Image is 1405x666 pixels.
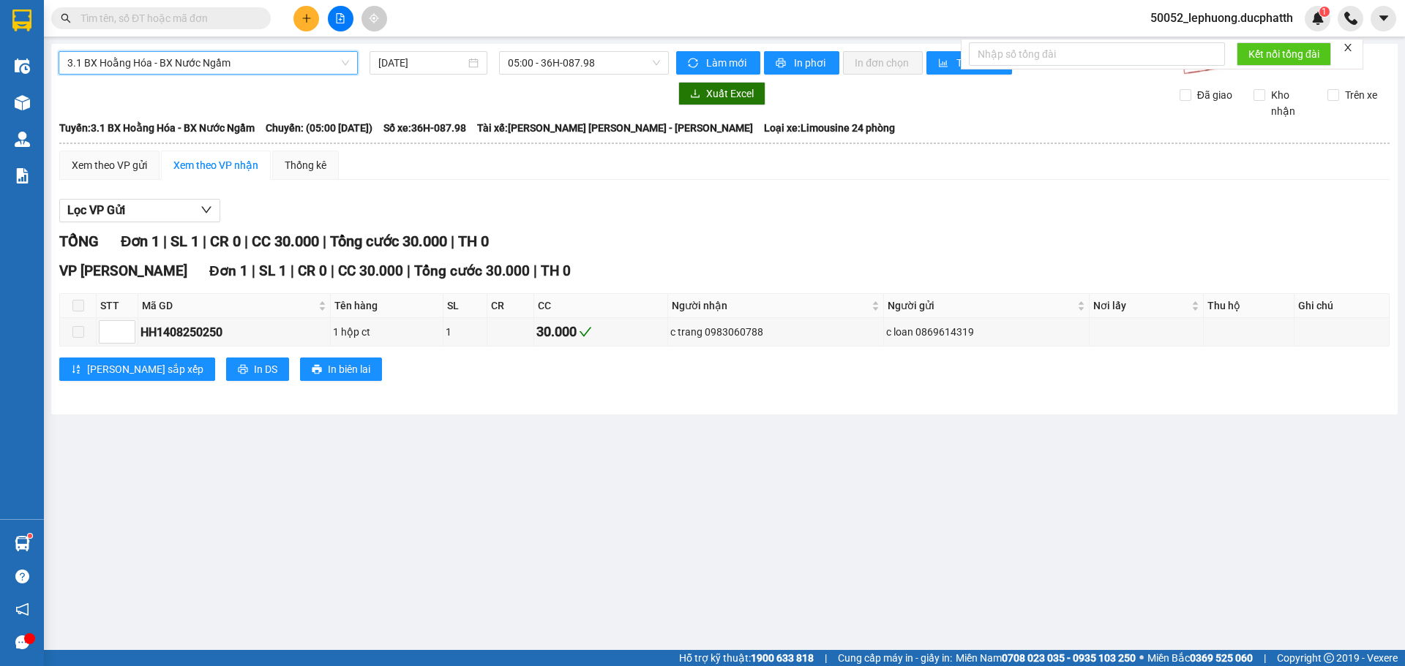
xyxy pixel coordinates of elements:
span: TH 0 [541,262,571,279]
span: Loại xe: Limousine 24 phòng [764,120,895,136]
span: Đã giao [1191,87,1238,103]
span: SL 1 [171,232,199,250]
div: c loan 0869614319 [886,324,1086,340]
span: download [690,88,700,100]
span: sync [688,58,700,69]
button: printerIn biên lai [300,357,382,381]
span: notification [15,602,29,616]
th: CR [487,294,534,318]
span: bar-chart [938,58,951,69]
input: Tìm tên, số ĐT hoặc mã đơn [80,10,253,26]
th: STT [97,294,138,318]
span: Lọc VP Gửi [67,201,125,219]
span: Chuyến: (05:00 [DATE]) [266,120,372,136]
span: | [1264,650,1266,666]
span: Đơn 1 [121,232,160,250]
div: 1 [446,324,484,340]
span: Hỗ trợ kỹ thuật: [679,650,814,666]
span: ⚪️ [1139,655,1144,661]
span: Mã GD [142,298,315,314]
span: search [61,13,71,23]
button: plus [293,6,319,31]
span: message [15,635,29,649]
div: c trang 0983060788 [670,324,882,340]
span: VP [PERSON_NAME] [59,262,187,279]
span: aim [369,13,379,23]
button: downloadXuất Excel [678,82,765,105]
span: | [323,232,326,250]
span: | [533,262,537,279]
div: Thống kê [285,157,326,173]
span: In phơi [794,55,828,71]
div: Xem theo VP nhận [173,157,258,173]
button: printerIn phơi [764,51,839,75]
button: In đơn chọn [843,51,923,75]
span: CR 0 [298,262,327,279]
span: copyright [1324,653,1334,663]
th: Ghi chú [1295,294,1390,318]
span: SL 1 [259,262,287,279]
strong: 0369 525 060 [1190,652,1253,664]
span: 50052_lephuong.ducphatth [1139,9,1305,27]
span: Cung cấp máy in - giấy in: [838,650,952,666]
span: [PERSON_NAME] sắp xếp [87,361,203,377]
span: Miền Nam [956,650,1136,666]
button: file-add [328,6,353,31]
button: printerIn DS [226,357,289,381]
span: Người nhận [672,298,869,314]
th: CC [534,294,668,318]
span: check [579,325,592,338]
sup: 1 [1319,7,1330,17]
span: Xuất Excel [706,86,754,102]
div: 1 hộp ct [333,324,441,340]
input: Nhập số tổng đài [969,42,1225,66]
span: Kết nối tổng đài [1248,46,1319,62]
span: | [252,262,255,279]
span: CC 30.000 [338,262,403,279]
span: file-add [335,13,345,23]
span: Làm mới [706,55,749,71]
img: warehouse-icon [15,536,30,551]
div: 30.000 [536,322,665,342]
span: | [407,262,411,279]
span: Miền Bắc [1147,650,1253,666]
span: | [291,262,294,279]
span: TH 0 [458,232,489,250]
span: | [163,232,167,250]
div: HH1408250250 [140,323,328,341]
span: sort-ascending [71,364,81,376]
img: solution-icon [15,168,30,183]
span: printer [776,58,788,69]
sup: 1 [28,534,32,538]
span: printer [312,364,322,376]
img: warehouse-icon [15,95,30,110]
span: plus [301,13,312,23]
span: close [1343,42,1353,53]
span: | [451,232,454,250]
span: | [203,232,206,250]
span: caret-down [1377,12,1390,25]
img: phone-icon [1344,12,1357,25]
span: In DS [254,361,277,377]
span: 3.1 BX Hoằng Hóa - BX Nước Ngầm [67,52,349,74]
span: Tài xế: [PERSON_NAME] [PERSON_NAME] - [PERSON_NAME] [477,120,753,136]
span: CC 30.000 [252,232,319,250]
span: 05:00 - 36H-087.98 [508,52,660,74]
span: TỔNG [59,232,99,250]
span: Số xe: 36H-087.98 [383,120,466,136]
strong: 1900 633 818 [751,652,814,664]
span: printer [238,364,248,376]
button: syncLàm mới [676,51,760,75]
th: SL [443,294,487,318]
span: Trên xe [1339,87,1383,103]
span: Tổng cước 30.000 [414,262,530,279]
button: sort-ascending[PERSON_NAME] sắp xếp [59,357,215,381]
span: CR 0 [210,232,241,250]
span: Nơi lấy [1093,298,1189,314]
img: warehouse-icon [15,58,30,74]
span: question-circle [15,569,29,583]
input: 15/08/2025 [378,55,465,71]
div: Xem theo VP gửi [72,157,147,173]
img: icon-new-feature [1311,12,1325,25]
span: Tổng cước 30.000 [330,232,447,250]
